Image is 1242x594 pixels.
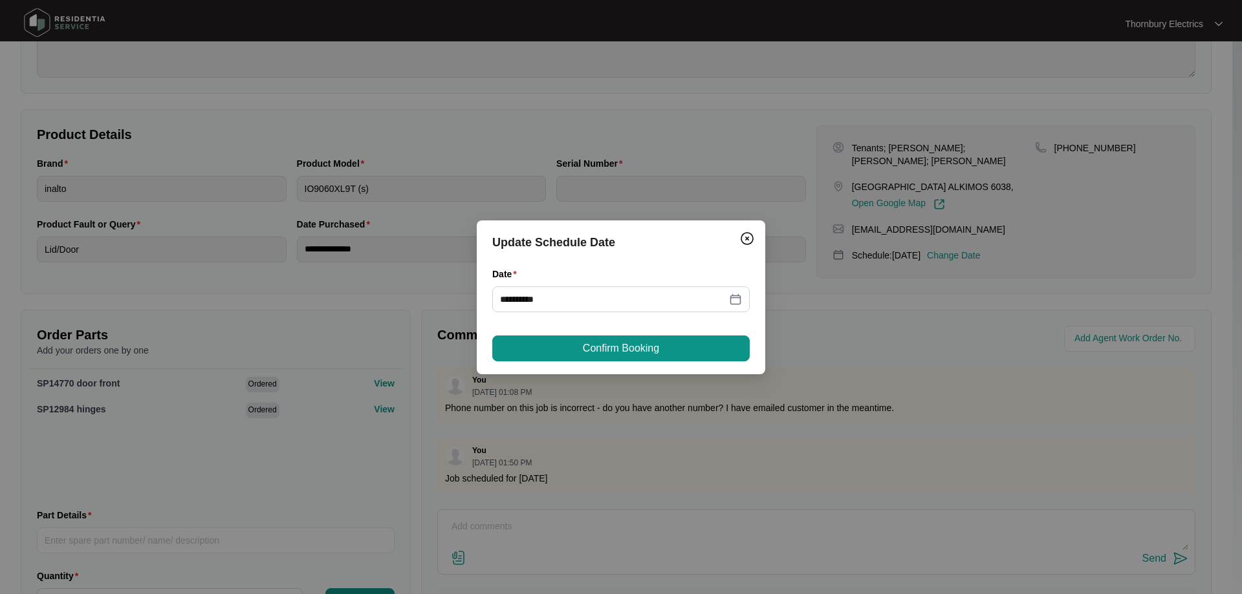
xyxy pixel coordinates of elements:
div: Update Schedule Date [492,233,750,251]
button: Confirm Booking [492,335,750,361]
button: Close [737,228,757,249]
img: closeCircle [739,231,755,246]
span: Confirm Booking [583,341,659,356]
label: Date [492,268,522,281]
input: Date [500,292,726,306]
